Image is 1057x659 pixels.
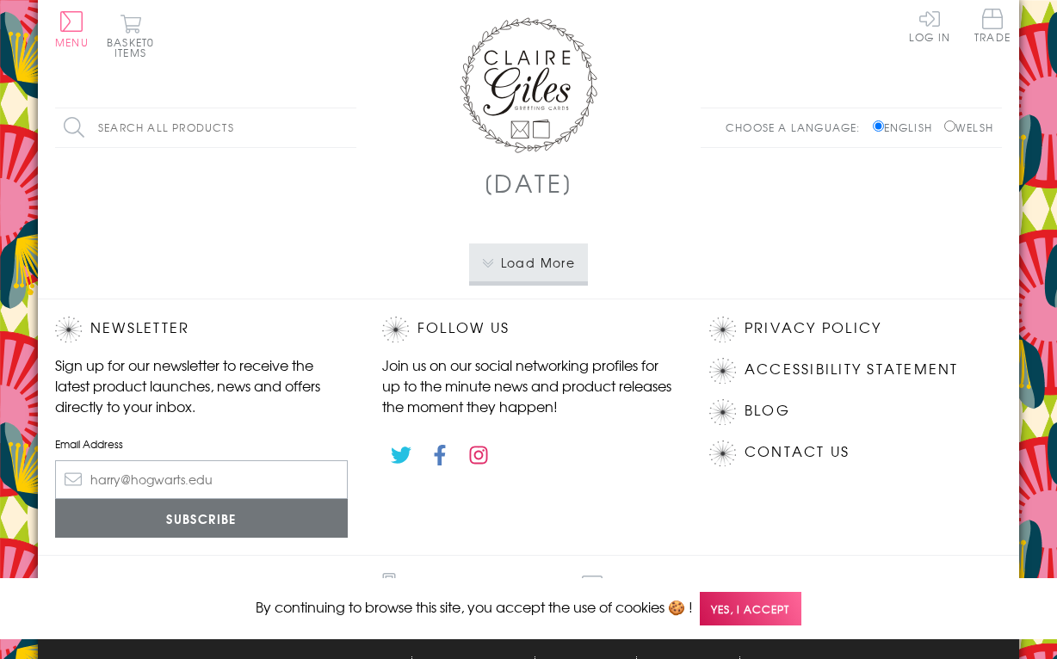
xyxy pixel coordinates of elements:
[114,34,154,60] span: 0 items
[484,165,574,200] h1: [DATE]
[55,499,348,538] input: Subscribe
[873,120,941,135] label: English
[334,573,444,622] a: 0191 270 8191
[107,14,154,58] button: Basket0 items
[339,108,356,147] input: Search
[974,9,1011,46] a: Trade
[55,108,356,147] input: Search all products
[461,573,724,622] a: [EMAIL_ADDRESS][DOMAIN_NAME]
[745,399,790,422] a: Blog
[909,9,950,42] a: Log In
[55,317,348,342] h2: Newsletter
[55,436,348,452] label: Email Address
[944,120,993,135] label: Welsh
[55,11,89,47] button: Menu
[974,9,1011,42] span: Trade
[745,358,959,381] a: Accessibility Statement
[55,460,348,499] input: harry@hogwarts.edu
[382,317,675,342] h2: Follow Us
[745,317,881,340] a: Privacy Policy
[700,592,801,625] span: Yes, I accept
[745,440,850,464] a: Contact Us
[460,17,597,153] img: Claire Giles Greetings Cards
[726,120,869,135] p: Choose a language:
[469,243,589,281] button: Load More
[944,120,955,132] input: Welsh
[55,34,89,50] span: Menu
[382,354,675,416] p: Join us on our social networking profiles for up to the minute news and product releases the mome...
[873,120,884,132] input: English
[55,354,348,416] p: Sign up for our newsletter to receive the latest product launches, news and offers directly to yo...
